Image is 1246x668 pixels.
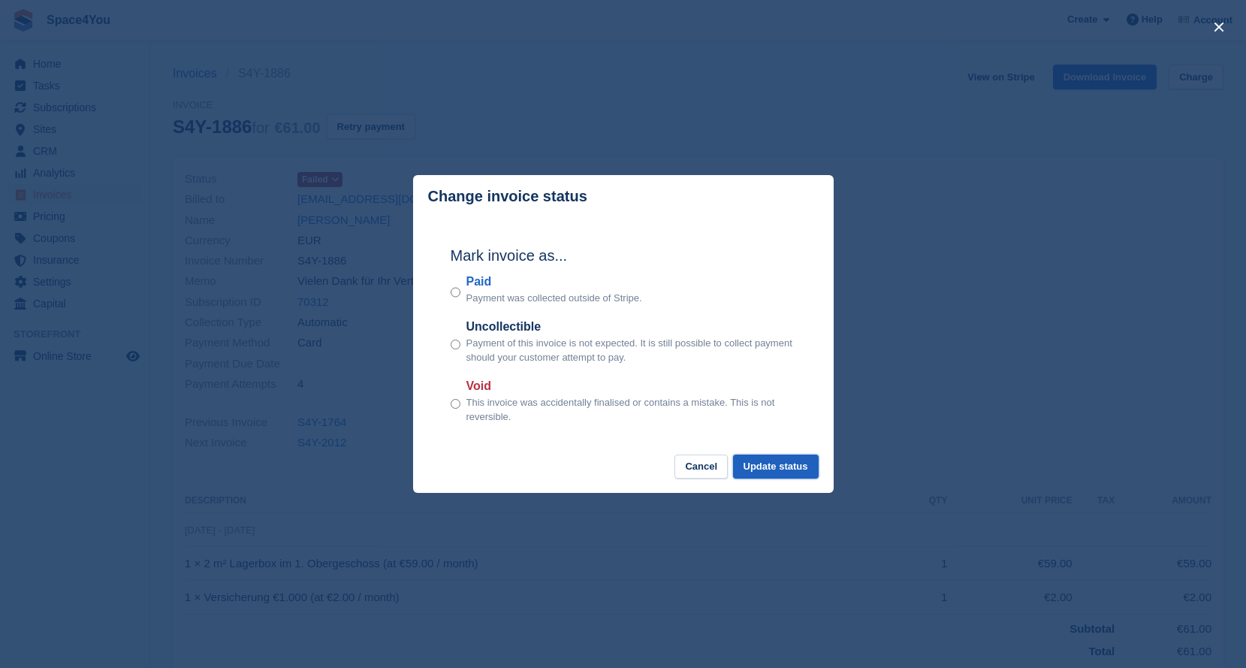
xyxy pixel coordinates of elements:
[466,336,796,365] p: Payment of this invoice is not expected. It is still possible to collect payment should your cust...
[466,395,796,425] p: This invoice was accidentally finalised or contains a mistake. This is not reversible.
[466,318,796,336] label: Uncollectible
[466,291,642,306] p: Payment was collected outside of Stripe.
[1207,15,1231,39] button: close
[451,244,796,267] h2: Mark invoice as...
[466,377,796,395] label: Void
[466,273,642,291] label: Paid
[733,455,819,479] button: Update status
[428,188,587,205] p: Change invoice status
[674,455,728,479] button: Cancel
